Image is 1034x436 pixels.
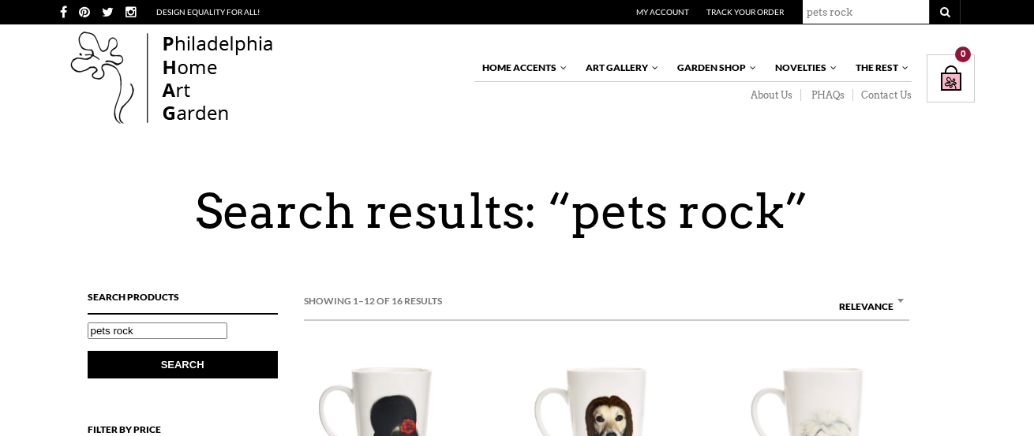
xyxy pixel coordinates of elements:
a: About Us [740,89,801,102]
a: Art Gallery [578,54,660,81]
a: Track Your Order [706,7,784,17]
h1: Search results: “pets rock” [60,183,944,240]
em: Showing 1–12 of 16 results [304,293,442,309]
a: My Account [636,7,689,17]
h4: Search Products [88,289,278,315]
button: Search [88,351,278,378]
span: Relevance [833,291,909,322]
div: 0 [955,47,971,62]
input: Search products… [88,322,227,339]
a: PHAQs [801,89,853,102]
a: Home Accents [474,54,568,81]
a: Contact Us [853,89,912,102]
a: Garden Shop [669,54,758,81]
span: Relevance [833,291,909,313]
a: The Rest [848,54,910,81]
a: Novelties [767,54,838,81]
